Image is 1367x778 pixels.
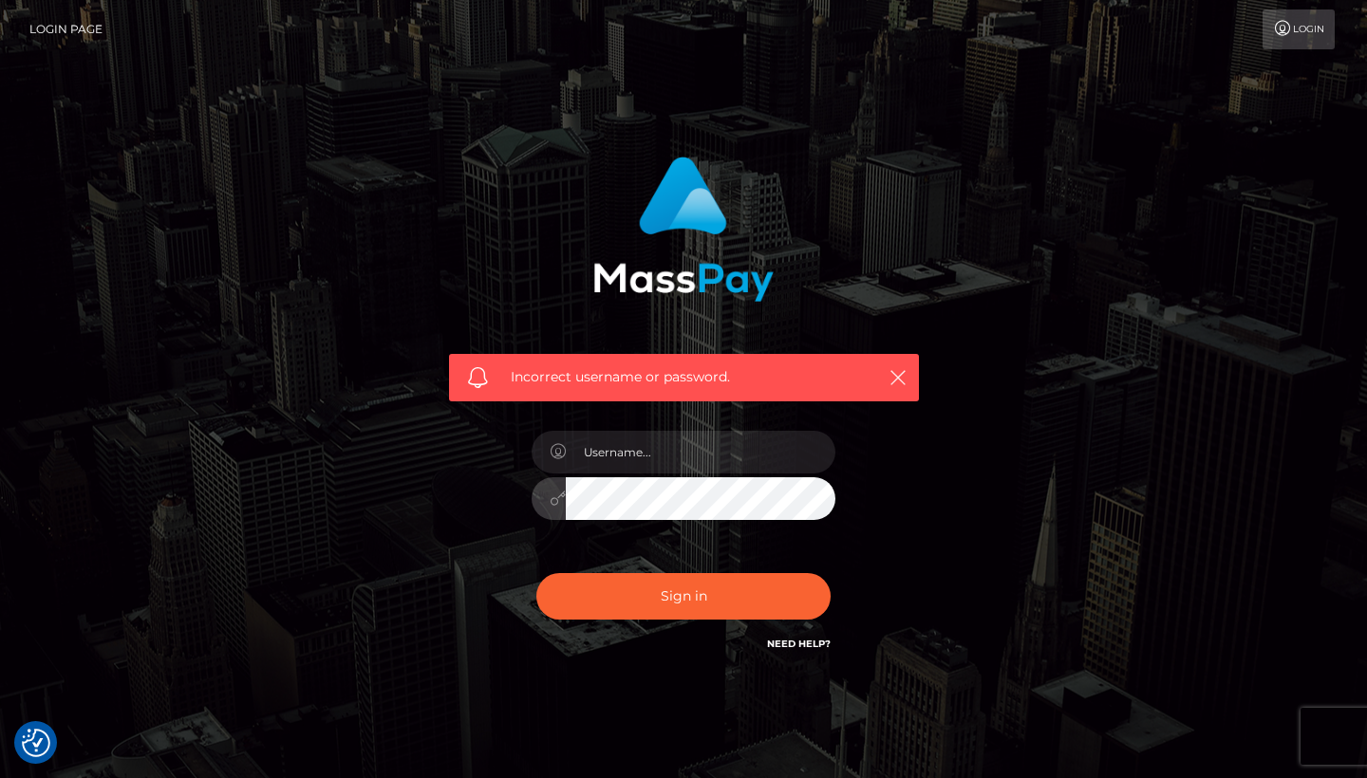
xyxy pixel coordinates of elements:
button: Consent Preferences [22,729,50,757]
img: Revisit consent button [22,729,50,757]
a: Login [1263,9,1335,49]
button: Sign in [536,573,831,620]
a: Login Page [29,9,103,49]
a: Need Help? [767,638,831,650]
span: Incorrect username or password. [511,367,857,387]
input: Username... [566,431,835,473]
img: MassPay Login [593,157,774,302]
